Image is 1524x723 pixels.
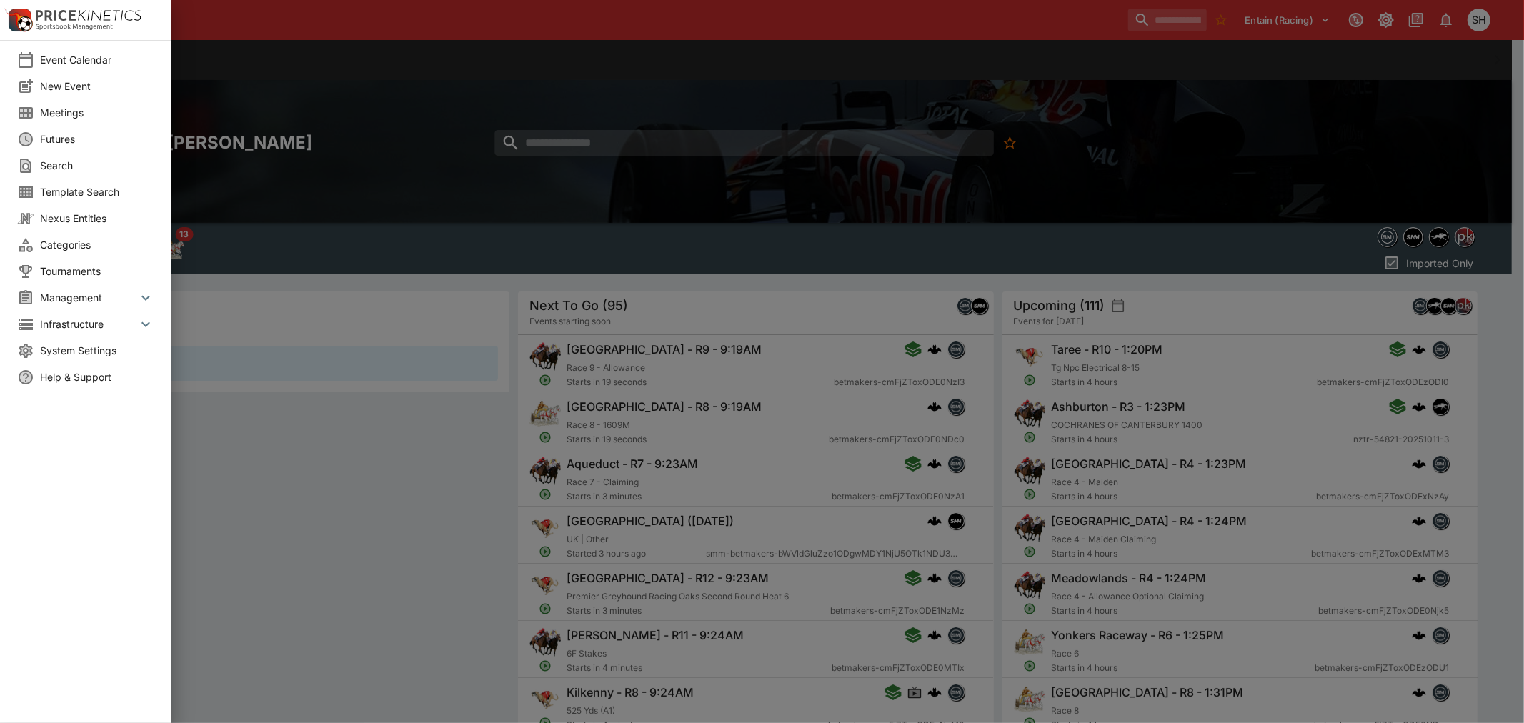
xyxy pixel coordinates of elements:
[40,158,154,173] span: Search
[40,211,154,226] span: Nexus Entities
[40,79,154,94] span: New Event
[40,290,137,305] span: Management
[40,237,154,252] span: Categories
[40,343,154,358] span: System Settings
[4,6,33,34] img: PriceKinetics Logo
[40,105,154,120] span: Meetings
[40,52,154,67] span: Event Calendar
[36,10,141,21] img: PriceKinetics
[40,264,154,279] span: Tournaments
[40,184,154,199] span: Template Search
[40,131,154,146] span: Futures
[40,369,154,384] span: Help & Support
[40,316,137,331] span: Infrastructure
[36,24,113,30] img: Sportsbook Management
